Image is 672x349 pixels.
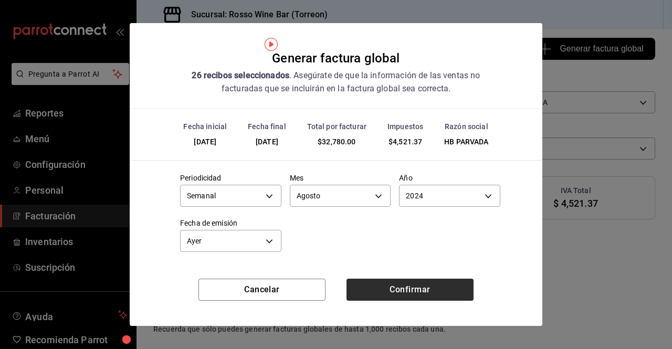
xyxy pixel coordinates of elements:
img: Tooltip marker [265,38,278,51]
button: Confirmar [346,279,474,301]
div: Semanal [180,185,281,207]
span: $4,521.37 [388,138,422,146]
div: [DATE] [183,136,227,147]
div: Fecha final [248,121,286,132]
div: Generar factura global [272,48,400,68]
div: 2024 [399,185,500,207]
strong: 26 recibos seleccionados [192,70,289,80]
div: HB PARVADA [444,136,488,147]
div: Total por facturar [307,121,366,132]
label: Periodicidad [180,174,281,181]
div: Razón social [444,121,488,132]
div: [DATE] [248,136,286,147]
button: Cancelar [198,279,325,301]
label: Año [399,174,500,181]
label: Fecha de emisión [180,219,281,226]
div: Ayer [180,230,281,252]
label: Mes [290,174,391,181]
div: Impuestos [387,121,423,132]
div: Fecha inicial [183,121,227,132]
div: . Asegúrate de que la información de las ventas no facturadas que se incluirán en la factura glob... [189,69,483,96]
span: $32,780.00 [318,138,355,146]
div: Agosto [290,185,391,207]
